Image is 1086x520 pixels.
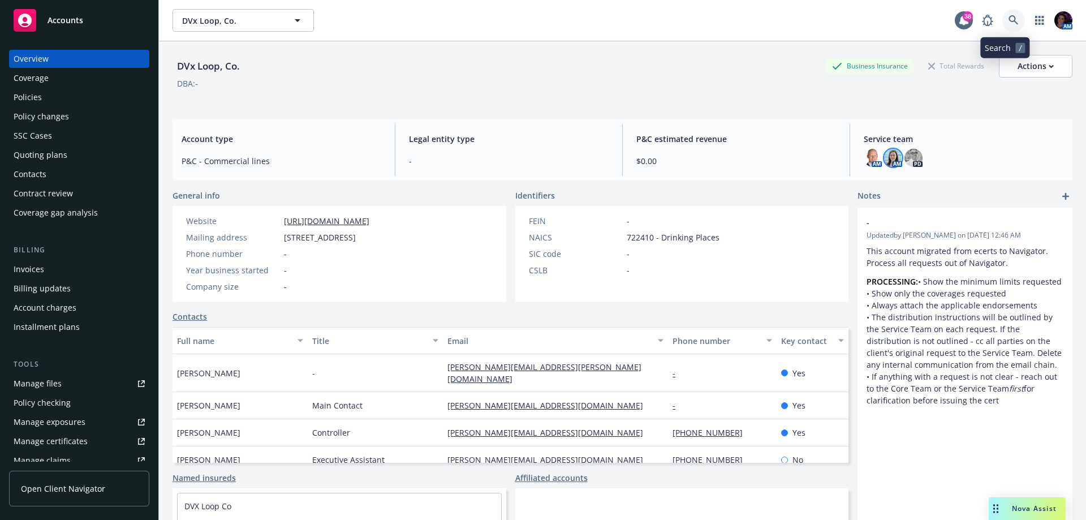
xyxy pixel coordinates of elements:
span: [PERSON_NAME] [177,367,240,379]
div: Company size [186,281,279,293]
a: [URL][DOMAIN_NAME] [284,216,369,226]
a: [PHONE_NUMBER] [673,454,752,465]
a: Manage exposures [9,413,149,431]
div: Installment plans [14,318,80,336]
a: Named insureds [173,472,236,484]
span: [PERSON_NAME] [177,427,240,439]
div: Policy checking [14,394,71,412]
span: Nova Assist [1012,504,1057,513]
div: Website [186,215,279,227]
div: DVx Loop, Co. [173,59,244,74]
div: Contacts [14,165,46,183]
span: Identifiers [515,190,555,201]
button: Title [308,327,443,354]
div: Drag to move [989,497,1003,520]
span: [PERSON_NAME] [177,454,240,466]
p: • Show the minimum limits requested • Show only the coverages requested • Always attach the appli... [867,276,1063,406]
span: $0.00 [636,155,836,167]
div: NAICS [529,231,622,243]
span: - [284,264,287,276]
span: Yes [792,427,805,439]
a: Manage files [9,375,149,393]
a: Installment plans [9,318,149,336]
button: Actions [999,55,1072,78]
a: Manage claims [9,452,149,470]
div: Quoting plans [14,146,67,164]
div: Coverage gap analysis [14,204,98,222]
div: Total Rewards [923,59,990,73]
a: Accounts [9,5,149,36]
span: - [284,248,287,260]
a: Billing updates [9,280,149,298]
span: Yes [792,399,805,411]
a: Coverage gap analysis [9,204,149,222]
img: photo [864,149,882,167]
span: General info [173,190,220,201]
a: Coverage [9,69,149,87]
button: Key contact [777,327,848,354]
a: Policies [9,88,149,106]
div: SIC code [529,248,622,260]
span: Yes [792,367,805,379]
span: Controller [312,427,350,439]
p: This account migrated from ecerts to Navigator. Process all requests out of Navigator. [867,245,1063,269]
div: DBA: - [177,78,198,89]
div: Tools [9,359,149,370]
strong: PROCESSING: [867,276,918,287]
div: Manage certificates [14,432,88,450]
a: SSC Cases [9,127,149,145]
div: Phone number [673,335,759,347]
a: Affiliated accounts [515,472,588,484]
span: [STREET_ADDRESS] [284,231,356,243]
div: Year business started [186,264,279,276]
div: Billing [9,244,149,256]
img: photo [884,149,902,167]
span: - [867,217,1034,229]
span: P&C - Commercial lines [182,155,381,167]
button: Full name [173,327,308,354]
a: Quoting plans [9,146,149,164]
div: SSC Cases [14,127,52,145]
a: Manage certificates [9,432,149,450]
div: Account charges [14,299,76,317]
span: Account type [182,133,381,145]
a: add [1059,190,1072,203]
div: Overview [14,50,49,68]
img: photo [1054,11,1072,29]
a: Contacts [173,311,207,323]
img: photo [904,149,923,167]
a: Search [1002,9,1025,32]
a: Contract review [9,184,149,203]
button: Phone number [668,327,776,354]
div: Key contact [781,335,831,347]
a: [PERSON_NAME][EMAIL_ADDRESS][PERSON_NAME][DOMAIN_NAME] [447,362,641,384]
span: Accounts [48,16,83,25]
div: Coverage [14,69,49,87]
span: No [792,454,803,466]
div: Contract review [14,184,73,203]
div: Phone number [186,248,279,260]
a: Policy checking [9,394,149,412]
div: Mailing address [186,231,279,243]
a: Policy changes [9,108,149,126]
span: Executive Assistant [312,454,385,466]
a: Account charges [9,299,149,317]
span: [PERSON_NAME] [177,399,240,411]
span: - [312,367,315,379]
div: CSLB [529,264,622,276]
span: P&C estimated revenue [636,133,836,145]
span: Legal entity type [409,133,609,145]
div: Business Insurance [826,59,913,73]
div: 38 [963,11,973,22]
a: [PERSON_NAME][EMAIL_ADDRESS][DOMAIN_NAME] [447,427,652,438]
span: Open Client Navigator [21,483,105,495]
a: - [673,400,684,411]
span: Service team [864,133,1063,145]
a: Invoices [9,260,149,278]
a: - [673,368,684,379]
span: Main Contact [312,399,363,411]
div: -Updatedby [PERSON_NAME] on [DATE] 12:46 AMThis account migrated from ecerts to Navigator. Proces... [857,208,1072,415]
div: Title [312,335,426,347]
div: Actions [1018,55,1054,77]
a: DVX Loop Co [184,501,231,512]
